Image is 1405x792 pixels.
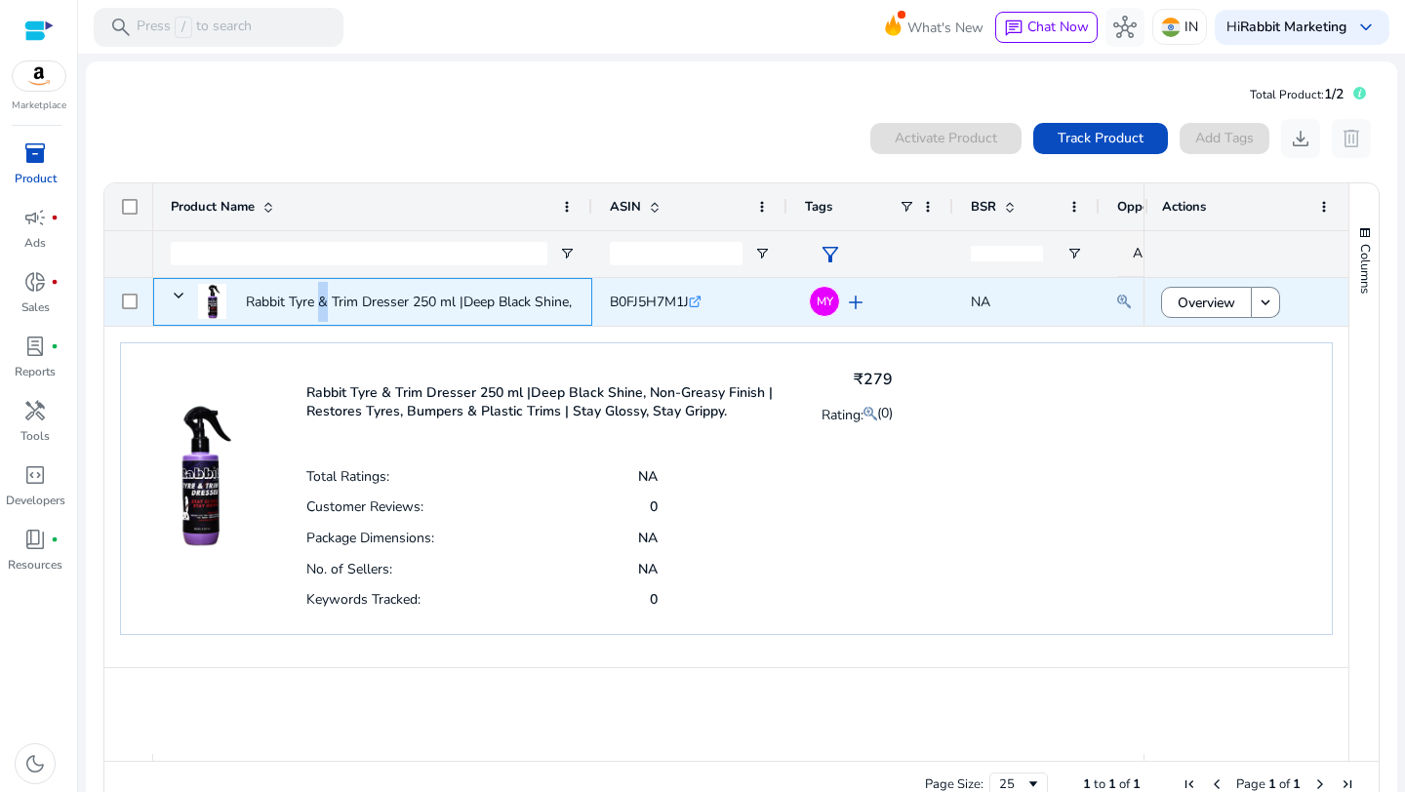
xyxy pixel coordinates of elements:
[8,556,62,574] p: Resources
[650,497,658,516] p: 0
[1004,19,1024,38] span: chat
[306,590,421,609] p: Keywords Tracked:
[819,243,842,266] span: filter_alt
[137,17,252,38] p: Press to search
[23,399,47,422] span: handyman
[21,298,50,316] p: Sales
[754,246,770,261] button: Open Filter Menu
[246,282,657,322] p: Rabbit Tyre & Trim Dresser 250 ml |Deep Black Shine, Non-Greasy...
[844,291,867,314] span: add
[638,467,658,486] p: NA
[638,560,658,578] p: NA
[610,293,689,311] span: B0FJ5H7M1J
[1356,244,1374,294] span: Columns
[1066,246,1082,261] button: Open Filter Menu
[198,284,226,319] img: 51YBPzs1erL.jpg
[971,198,996,216] span: BSR
[1133,244,1150,262] span: All
[1105,8,1144,47] button: hub
[805,198,832,216] span: Tags
[20,427,50,445] p: Tools
[1240,18,1346,36] b: Rabbit Marketing
[23,206,47,229] span: campaign
[1162,198,1206,216] span: Actions
[23,752,47,775] span: dark_mode
[1033,123,1168,154] button: Track Product
[1340,776,1355,792] div: Last Page
[51,535,59,543] span: fiber_manual_record
[1117,198,1219,216] span: Opportunity Score
[306,383,797,420] p: Rabbit Tyre & Trim Dresser 250 ml |Deep Black Shine, Non-Greasy Finish | Restores Tyres, Bumpers ...
[1281,119,1320,158] button: download
[1182,776,1197,792] div: First Page
[23,528,47,551] span: book_4
[23,463,47,487] span: code_blocks
[171,242,547,265] input: Product Name Filter Input
[1209,776,1224,792] div: Previous Page
[822,402,877,425] p: Rating:
[306,497,423,516] p: Customer Reviews:
[1161,287,1252,318] button: Overview
[15,170,57,187] p: Product
[15,363,56,380] p: Reports
[13,61,65,91] img: amazon.svg
[51,214,59,221] span: fiber_manual_record
[971,293,990,311] span: NA
[24,234,46,252] p: Ads
[610,198,641,216] span: ASIN
[1027,18,1089,36] span: Chat Now
[1058,128,1144,148] span: Track Product
[171,198,255,216] span: Product Name
[822,371,893,389] h4: ₹279
[12,99,66,113] p: Marketplace
[1161,18,1181,37] img: in.svg
[1257,294,1274,311] mat-icon: keyboard_arrow_down
[306,529,434,547] p: Package Dimensions:
[907,11,983,45] span: What's New
[23,270,47,294] span: donut_small
[650,590,658,609] p: 0
[1289,127,1312,150] span: download
[995,12,1098,43] button: chatChat Now
[306,560,392,578] p: No. of Sellers:
[1354,16,1378,39] span: keyboard_arrow_down
[109,16,133,39] span: search
[1312,776,1328,792] div: Next Page
[638,529,658,547] p: NA
[175,17,192,38] span: /
[877,404,893,422] span: (0)
[23,335,47,358] span: lab_profile
[1226,20,1346,34] p: Hi
[51,278,59,286] span: fiber_manual_record
[817,296,833,307] span: MY
[1184,10,1198,44] p: IN
[1113,16,1137,39] span: hub
[6,492,65,509] p: Developers
[1178,283,1235,323] span: Overview
[1250,87,1324,102] span: Total Product:
[1324,85,1344,103] span: 1/2
[140,363,258,548] img: 51YBPzs1erL.jpg
[51,342,59,350] span: fiber_manual_record
[23,141,47,165] span: inventory_2
[306,467,389,486] p: Total Ratings:
[610,242,743,265] input: ASIN Filter Input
